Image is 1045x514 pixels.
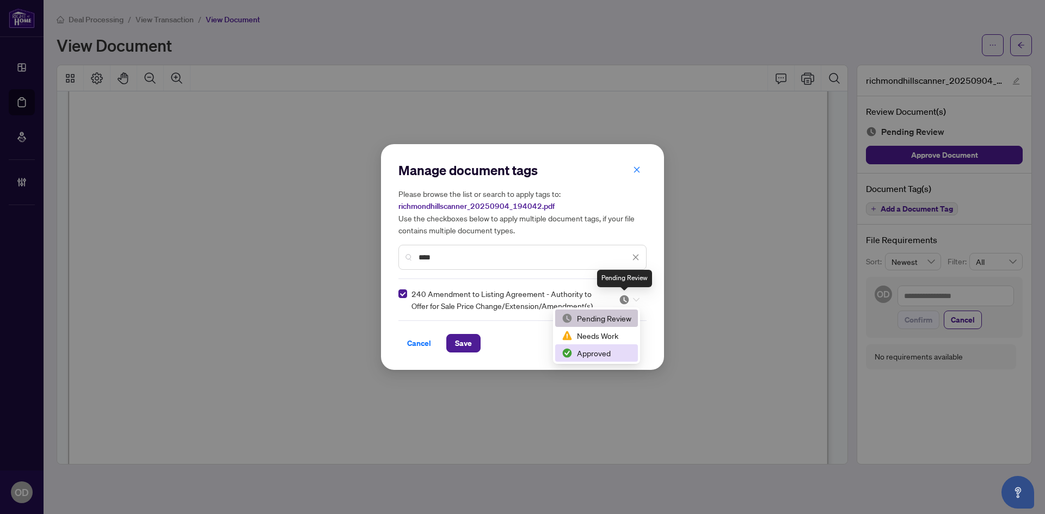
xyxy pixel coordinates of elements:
[619,294,640,305] span: Pending Review
[407,335,431,352] span: Cancel
[398,162,647,179] h2: Manage document tags
[411,288,606,312] span: 240 Amendment to Listing Agreement - Authority to Offer for Sale Price Change/Extension/Amendment(s)
[562,313,573,324] img: status
[398,188,647,236] h5: Please browse the list or search to apply tags to: Use the checkboxes below to apply multiple doc...
[562,330,631,342] div: Needs Work
[455,335,472,352] span: Save
[562,312,631,324] div: Pending Review
[597,270,652,287] div: Pending Review
[398,201,555,211] span: richmondhillscanner_20250904_194042.pdf
[555,344,638,362] div: Approved
[555,309,638,327] div: Pending Review
[446,334,481,352] button: Save
[398,334,440,352] button: Cancel
[619,294,630,305] img: status
[1001,476,1034,509] button: Open asap
[555,327,638,344] div: Needs Work
[562,347,631,359] div: Approved
[562,348,573,358] img: status
[562,330,573,341] img: status
[632,253,640,261] span: close
[633,166,641,174] span: close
